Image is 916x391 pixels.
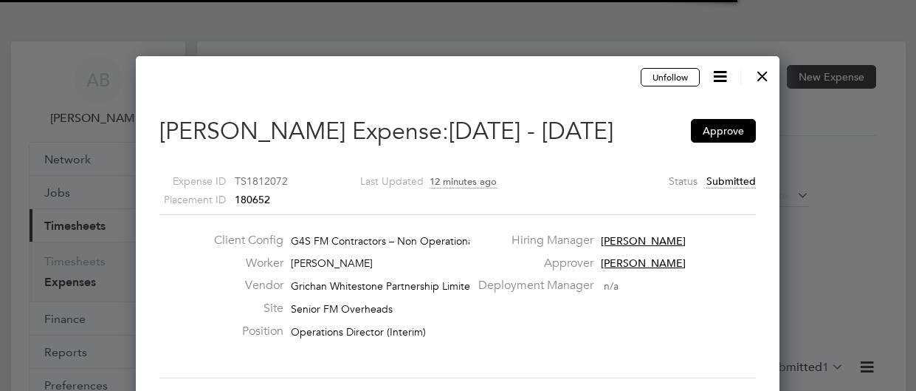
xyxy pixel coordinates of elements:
[291,279,477,293] span: Grichan Whitestone Partnership Limited
[141,191,226,209] label: Placement ID
[202,278,283,293] label: Vendor
[141,172,226,191] label: Expense ID
[235,174,288,188] span: TS1812072
[469,278,593,293] label: Deployment Manager
[601,256,686,270] span: [PERSON_NAME]
[291,302,393,316] span: Senior FM Overheads
[291,325,426,339] span: Operations Director (Interim)
[339,172,424,191] label: Last Updated
[601,234,686,248] span: [PERSON_NAME]
[202,324,283,339] label: Position
[202,233,283,248] label: Client Config
[202,301,283,316] label: Site
[691,119,756,143] button: Approve
[291,256,373,270] span: [PERSON_NAME]
[235,193,270,206] span: 180652
[469,256,593,271] label: Approver
[641,68,700,87] button: Unfollow
[469,233,593,248] label: Hiring Manager
[604,279,619,293] span: n/a
[669,172,698,191] label: Status
[449,117,613,146] span: [DATE] - [DATE]
[291,234,475,248] span: G4S FM Contractors – Non Operational
[202,256,283,271] label: Worker
[430,175,497,188] span: 12 minutes ago
[159,116,756,147] h2: [PERSON_NAME] Expense:
[706,174,756,188] span: Submitted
